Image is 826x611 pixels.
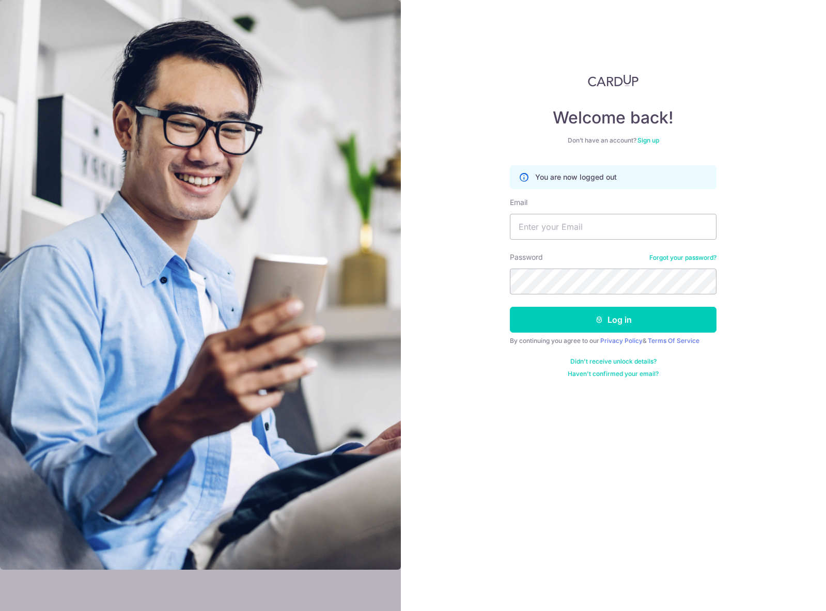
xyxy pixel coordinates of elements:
[600,337,643,344] a: Privacy Policy
[588,74,638,87] img: CardUp Logo
[648,337,699,344] a: Terms Of Service
[637,136,659,144] a: Sign up
[510,252,543,262] label: Password
[510,337,716,345] div: By continuing you agree to our &
[510,214,716,240] input: Enter your Email
[568,370,659,378] a: Haven't confirmed your email?
[570,357,657,366] a: Didn't receive unlock details?
[510,307,716,333] button: Log in
[510,107,716,128] h4: Welcome back!
[510,136,716,145] div: Don’t have an account?
[649,254,716,262] a: Forgot your password?
[535,172,617,182] p: You are now logged out
[510,197,527,208] label: Email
